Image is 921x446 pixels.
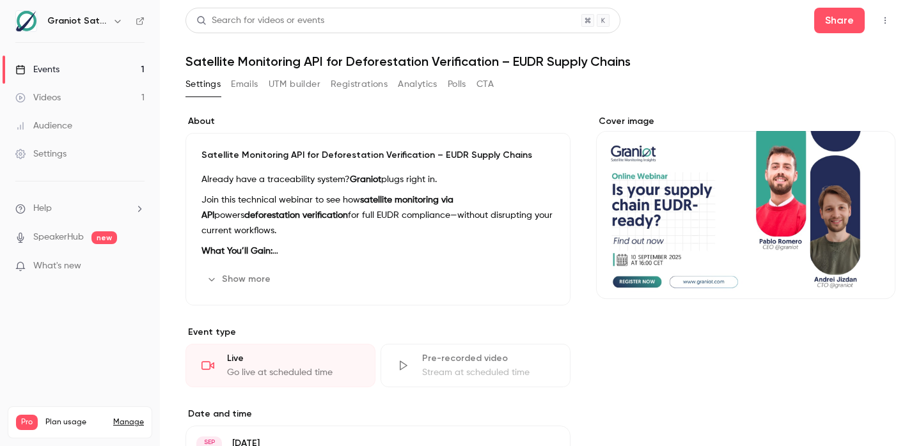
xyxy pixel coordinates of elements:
button: Show more [201,269,278,289]
div: Settings [15,148,67,160]
p: Satellite Monitoring API for Deforestation Verification – EUDR Supply Chains [201,149,555,162]
img: Graniot Satellite Technologies SL [16,11,36,31]
strong: What You’ll Gain: [201,247,278,256]
p: Already have a traceability system? plugs right in. [201,172,555,187]
span: What's new [33,259,81,273]
p: Join this technical webinar to see how powers for full EUDR compliance—without disrupting your cu... [201,192,555,238]
label: Cover image [596,115,895,128]
div: Stream at scheduled time [422,366,555,379]
h1: Satellite Monitoring API for Deforestation Verification – EUDR Supply Chains [185,54,895,69]
label: About [185,115,571,128]
div: Events [15,63,59,76]
button: CTA [476,74,494,95]
button: Share [814,8,865,33]
div: Go live at scheduled time [227,366,359,379]
strong: deforestation verification [244,211,348,220]
div: Search for videos or events [196,14,324,27]
button: UTM builder [269,74,320,95]
span: Plan usage [45,417,106,427]
button: Polls [448,74,466,95]
h6: Graniot Satellite Technologies SL [47,15,107,27]
label: Date and time [185,408,571,420]
p: Event type [185,326,571,339]
button: Settings [185,74,221,95]
div: Videos [15,91,61,104]
a: Manage [113,417,144,427]
button: Registrations [331,74,388,95]
div: Audience [15,119,72,132]
section: Cover image [596,115,895,299]
a: SpeakerHub [33,231,84,244]
div: Pre-recorded video [422,352,555,365]
div: LiveGo live at scheduled time [185,344,375,387]
button: Analytics [398,74,437,95]
button: Emails [231,74,258,95]
strong: Graniot [350,175,381,184]
li: help-dropdown-opener [15,202,145,215]
span: Pro [16,415,38,430]
div: Live [227,352,359,365]
span: Help [33,202,52,215]
div: Pre-recorded videoStream at scheduled time [381,344,571,387]
span: new [91,231,117,244]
